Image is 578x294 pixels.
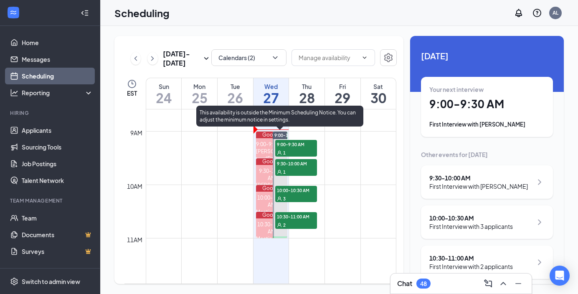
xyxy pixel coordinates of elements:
span: 9:00-9:30 AM [275,140,317,148]
a: August 27, 2025 [254,78,289,109]
div: Team Management [10,197,91,204]
div: First Interview with [PERSON_NAME] [429,120,545,129]
a: Settings [380,49,397,68]
button: ChevronUp [497,277,510,290]
span: EST [127,89,137,97]
div: Google [256,212,288,218]
div: [PERSON_NAME] (First Interview - Team Member at Red Bank) [256,182,288,224]
div: 10:00-10:30 AM [256,194,288,208]
svg: ChevronRight [535,257,545,267]
div: Reporting [22,89,94,97]
svg: Clock [127,79,137,89]
div: 9:30-10:00 AM [256,167,288,182]
h3: [DATE] - [DATE] [163,49,201,68]
span: 9:00-11:00 AM [274,132,304,138]
svg: WorkstreamLogo [9,8,18,17]
div: First Interview with 2 applicants [429,262,513,271]
div: 9:00-9:30 AM [256,141,288,148]
h3: Chat [397,279,412,288]
div: This availability is outside the Minimum Scheduling Notice. You can adjust the minimum notice in ... [196,106,363,127]
div: 10am [125,182,144,191]
svg: QuestionInfo [532,8,542,18]
h1: Scheduling [114,6,170,20]
button: Settings [380,49,397,66]
a: Scheduling [22,68,93,84]
div: 48 [420,280,427,287]
button: ChevronRight [147,52,157,65]
a: Home [22,34,93,51]
a: Talent Network [22,172,93,189]
svg: ChevronUp [498,279,508,289]
a: Team [22,210,93,226]
svg: SmallChevronDown [201,53,211,63]
svg: ChevronRight [148,53,157,63]
button: ChevronLeft [131,52,141,65]
svg: User [277,170,282,175]
h1: 30 [361,91,396,105]
div: Google [256,158,288,165]
span: [DATE] [421,49,553,62]
svg: Minimize [513,279,523,289]
h1: 28 [289,91,324,105]
div: 11am [125,235,144,244]
div: 10:30-11:00 AM [256,221,288,235]
div: Wed [254,82,289,91]
div: Google [256,132,288,138]
div: First Interview with [PERSON_NAME] [429,182,528,190]
h1: 26 [218,91,253,105]
div: Sun [146,82,181,91]
span: 10:00-10:30 AM [275,186,317,194]
div: Meeting with 3 applicants [256,208,288,223]
div: Other events for [DATE] [421,150,553,159]
button: Minimize [512,277,525,290]
svg: User [277,196,282,201]
a: August 28, 2025 [289,78,324,109]
svg: Analysis [10,89,18,97]
h1: 24 [146,91,181,105]
a: DocumentsCrown [22,226,93,243]
svg: ChevronRight [535,217,545,227]
span: 2 [283,222,286,228]
div: Mon [182,82,217,91]
svg: ChevronDown [271,53,279,62]
a: August 29, 2025 [325,78,360,109]
svg: Collapse [81,9,89,17]
div: First Interview with 3 applicants [429,222,513,231]
h1: 27 [254,91,289,105]
div: 10:30 - 11:00 AM [429,254,513,262]
div: 10:00 - 10:30 AM [429,214,513,222]
div: Thu [289,82,324,91]
input: Manage availability [299,53,358,62]
div: [PERSON_NAME] (First Interview - Team Member at Red Bank) [256,148,288,190]
button: ComposeMessage [482,277,495,290]
div: Fri [325,82,360,91]
svg: User [277,223,282,228]
span: 9:30-10:00 AM [275,159,317,167]
a: August 30, 2025 [361,78,396,109]
a: August 24, 2025 [146,78,181,109]
a: August 26, 2025 [218,78,253,109]
span: 1 [283,169,286,175]
svg: Settings [383,53,393,63]
h1: 29 [325,91,360,105]
div: Tue [218,82,253,91]
div: Sat [361,82,396,91]
span: 10:30-11:00 AM [275,212,317,220]
h1: 25 [182,91,217,105]
svg: Notifications [514,8,524,18]
button: Calendars (2)ChevronDown [211,49,286,66]
a: August 25, 2025 [182,78,217,109]
svg: ComposeMessage [483,279,493,289]
div: Your next interview [429,85,545,94]
div: AL [553,9,558,16]
div: Meeting with 2 applicants [256,235,288,249]
svg: ChevronRight [535,177,545,187]
svg: User [277,150,282,155]
div: Open Intercom Messenger [550,266,570,286]
a: Applicants [22,122,93,139]
h1: 9:00 - 9:30 AM [429,97,545,111]
span: 1 [283,150,286,156]
a: Sourcing Tools [22,139,93,155]
div: Switch to admin view [22,277,80,286]
a: Messages [22,51,93,68]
